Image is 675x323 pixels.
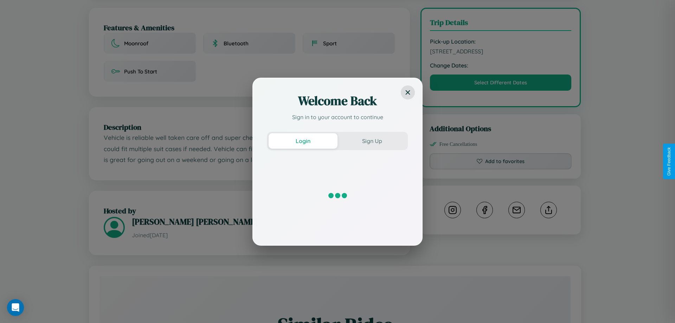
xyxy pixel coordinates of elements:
div: Open Intercom Messenger [7,299,24,316]
p: Sign in to your account to continue [267,113,408,121]
h2: Welcome Back [267,92,408,109]
div: Give Feedback [667,147,671,176]
button: Sign Up [337,133,406,149]
button: Login [269,133,337,149]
